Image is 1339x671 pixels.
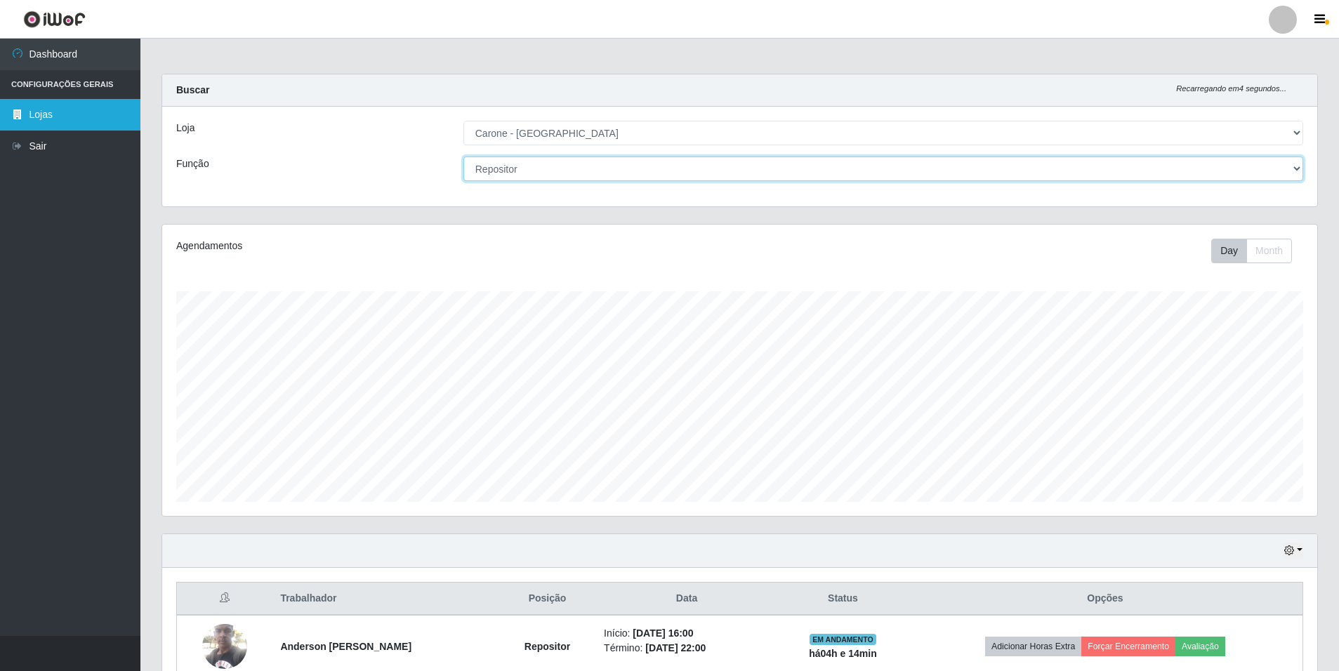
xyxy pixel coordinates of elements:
img: CoreUI Logo [23,11,86,28]
time: [DATE] 22:00 [645,642,706,653]
th: Opções [908,583,1303,616]
th: Posição [499,583,595,616]
button: Month [1246,239,1292,263]
th: Data [595,583,778,616]
button: Adicionar Horas Extra [985,637,1081,656]
button: Avaliação [1175,637,1225,656]
li: Término: [604,641,770,656]
button: Forçar Encerramento [1081,637,1175,656]
label: Loja [176,121,194,135]
strong: Buscar [176,84,209,95]
div: Toolbar with button groups [1211,239,1303,263]
th: Status [778,583,908,616]
div: First group [1211,239,1292,263]
time: [DATE] 16:00 [633,627,693,639]
i: Recarregando em 4 segundos... [1176,84,1286,93]
strong: Repositor [525,641,570,652]
label: Função [176,157,209,171]
strong: Anderson [PERSON_NAME] [280,641,411,652]
th: Trabalhador [272,583,499,616]
div: Agendamentos [176,239,633,253]
button: Day [1211,239,1247,263]
span: EM ANDAMENTO [810,634,876,645]
strong: há 04 h e 14 min [809,648,877,659]
li: Início: [604,626,770,641]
